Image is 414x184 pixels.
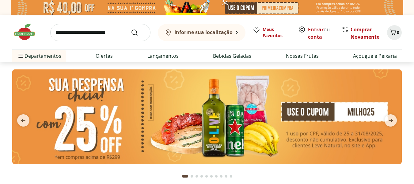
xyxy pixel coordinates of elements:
[308,26,324,33] a: Entrar
[286,52,319,60] a: Nossas Frutas
[263,26,291,39] span: Meus Favoritos
[12,114,34,127] button: previous
[181,169,189,184] button: Current page from fs-carousel
[380,114,402,127] button: next
[50,24,150,41] input: search
[174,29,233,36] b: Informe sua localização
[96,52,113,60] a: Ofertas
[199,169,204,184] button: Go to page 4 from fs-carousel
[214,169,219,184] button: Go to page 7 from fs-carousel
[189,169,194,184] button: Go to page 2 from fs-carousel
[209,169,214,184] button: Go to page 6 from fs-carousel
[387,25,402,40] button: Carrinho
[147,52,179,60] a: Lançamentos
[397,29,399,35] span: 0
[17,49,61,63] span: Departamentos
[353,52,397,60] a: Açougue e Peixaria
[12,23,43,41] img: Hortifruti
[253,26,291,39] a: Meus Favoritos
[229,169,234,184] button: Go to page 10 from fs-carousel
[351,26,379,40] a: Comprar Novamente
[308,26,342,40] a: Criar conta
[131,29,146,36] button: Submit Search
[219,169,224,184] button: Go to page 8 from fs-carousel
[17,49,25,63] button: Menu
[213,52,251,60] a: Bebidas Geladas
[308,26,335,41] span: ou
[158,24,245,41] button: Informe sua localização
[204,169,209,184] button: Go to page 5 from fs-carousel
[12,69,402,164] img: cupom
[224,169,229,184] button: Go to page 9 from fs-carousel
[194,169,199,184] button: Go to page 3 from fs-carousel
